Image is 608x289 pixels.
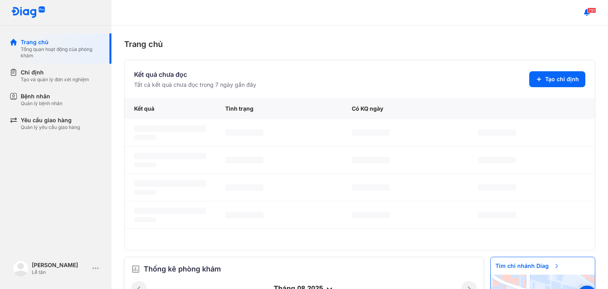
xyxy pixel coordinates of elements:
[134,180,206,187] span: ‌
[225,157,263,163] span: ‌
[144,264,221,275] span: Thống kê phòng khám
[352,129,390,136] span: ‌
[134,208,206,214] span: ‌
[478,212,516,218] span: ‌
[21,124,80,131] div: Quản lý yêu cầu giao hàng
[125,98,216,119] div: Kết quả
[32,261,89,269] div: [PERSON_NAME]
[478,129,516,136] span: ‌
[225,184,263,191] span: ‌
[124,38,595,50] div: Trang chủ
[13,260,29,276] img: logo
[225,129,263,136] span: ‌
[134,125,206,132] span: ‌
[134,70,256,79] div: Kết quả chưa đọc
[478,157,516,163] span: ‌
[134,162,156,167] span: ‌
[21,46,102,59] div: Tổng quan hoạt động của phòng khám
[342,98,469,119] div: Có KQ ngày
[225,212,263,218] span: ‌
[134,81,256,89] div: Tất cả kết quả chưa đọc trong 7 ngày gần đây
[134,190,156,195] span: ‌
[529,71,585,87] button: Tạo chỉ định
[21,38,102,46] div: Trang chủ
[21,68,89,76] div: Chỉ định
[545,75,579,83] span: Tạo chỉ định
[134,135,156,140] span: ‌
[216,98,342,119] div: Tình trạng
[352,184,390,191] span: ‌
[352,157,390,163] span: ‌
[491,257,565,275] span: Tìm chi nhánh Diag
[32,269,89,275] div: Lễ tân
[478,184,516,191] span: ‌
[131,264,140,274] img: order.5a6da16c.svg
[134,217,156,222] span: ‌
[21,100,62,107] div: Quản lý bệnh nhân
[352,212,390,218] span: ‌
[21,116,80,124] div: Yêu cầu giao hàng
[134,153,206,159] span: ‌
[21,92,62,100] div: Bệnh nhân
[11,6,45,19] img: logo
[587,8,596,13] span: 791
[21,76,89,83] div: Tạo và quản lý đơn xét nghiệm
